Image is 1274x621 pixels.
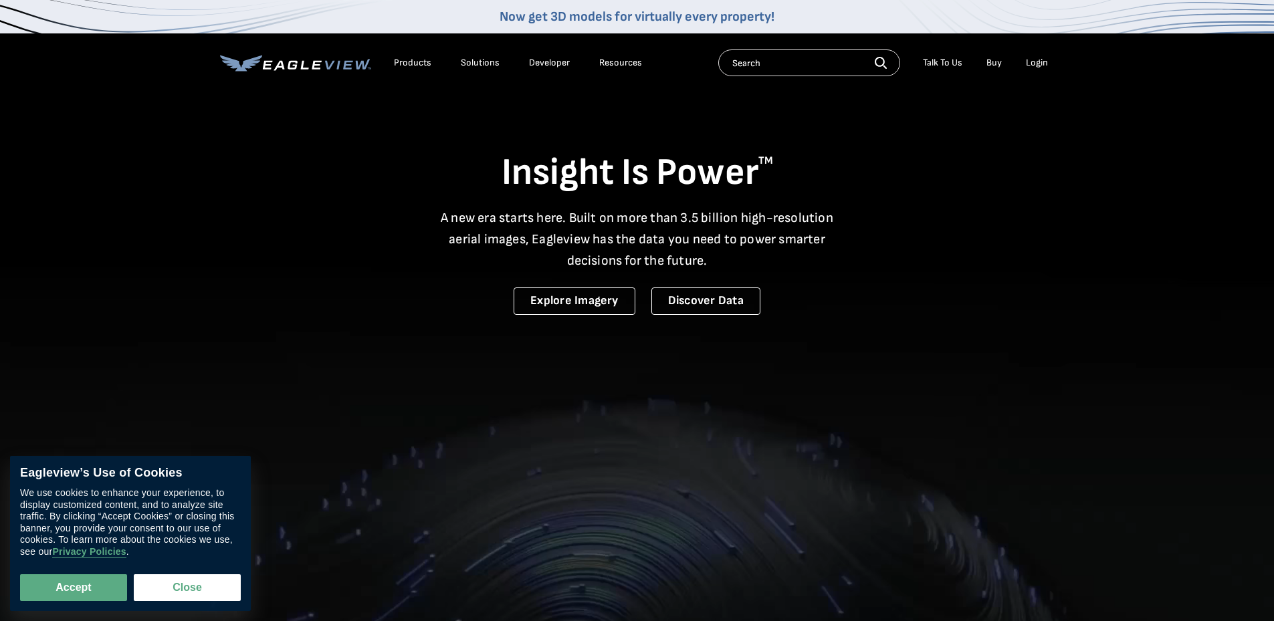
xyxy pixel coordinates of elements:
[514,287,635,315] a: Explore Imagery
[651,287,760,315] a: Discover Data
[134,574,241,601] button: Close
[220,150,1055,197] h1: Insight Is Power
[52,546,126,557] a: Privacy Policies
[599,57,642,69] div: Resources
[20,487,241,557] div: We use cookies to enhance your experience, to display customized content, and to analyze site tra...
[20,574,127,601] button: Accept
[718,49,900,76] input: Search
[394,57,431,69] div: Products
[529,57,570,69] a: Developer
[433,207,842,271] p: A new era starts here. Built on more than 3.5 billion high-resolution aerial images, Eagleview ha...
[923,57,962,69] div: Talk To Us
[1026,57,1048,69] div: Login
[500,9,774,25] a: Now get 3D models for virtually every property!
[461,57,500,69] div: Solutions
[986,57,1002,69] a: Buy
[20,466,241,481] div: Eagleview’s Use of Cookies
[758,154,773,167] sup: TM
